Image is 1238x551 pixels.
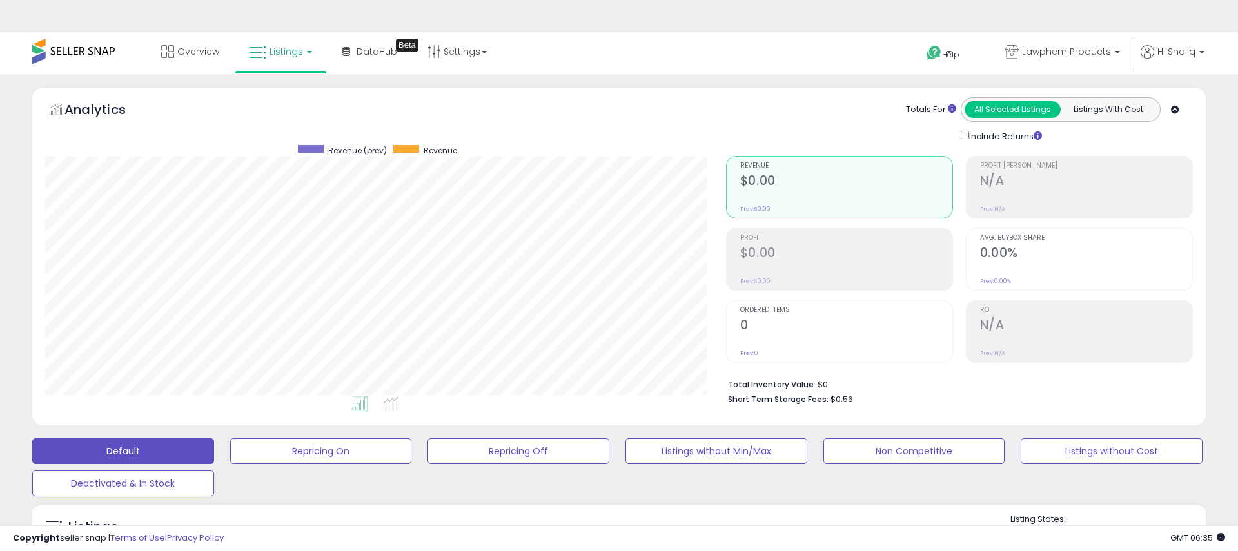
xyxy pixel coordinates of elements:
span: Avg. Buybox Share [980,235,1192,242]
button: Repricing Off [427,438,609,464]
h5: Analytics [64,101,151,122]
h2: $0.00 [740,246,952,263]
span: Overview [177,45,219,58]
span: Lawphem Products [1022,45,1111,58]
div: Include Returns [951,128,1057,143]
span: Help [942,49,959,60]
span: Profit [740,235,952,242]
button: Non Competitive [823,438,1005,464]
a: Hi Shaliq [1141,45,1204,74]
small: Prev: 0 [740,349,758,357]
button: Listings without Cost [1021,438,1203,464]
h2: $0.00 [740,173,952,191]
p: Listing States: [1010,514,1205,526]
strong: Copyright [13,532,60,544]
b: Short Term Storage Fees: [728,394,829,405]
small: Prev: 0.00% [980,277,1011,285]
span: Hi Shaliq [1157,45,1195,58]
a: DataHub [333,32,407,71]
span: Listings [270,45,303,58]
span: Profit [PERSON_NAME] [980,162,1192,169]
span: Ordered Items [740,307,952,314]
span: DataHub [357,45,397,58]
i: Get Help [926,45,942,61]
a: Settings [418,32,496,71]
span: Revenue [424,145,457,156]
a: Lawphem Products [996,32,1130,74]
span: ROI [980,307,1192,314]
div: Tooltip anchor [396,39,418,52]
button: Default [32,438,214,464]
small: Prev: N/A [980,349,1005,357]
small: Prev: $0.00 [740,205,771,213]
button: All Selected Listings [965,101,1061,118]
li: $0 [728,376,1183,391]
a: Overview [152,32,229,71]
h2: 0 [740,318,952,335]
a: Listings [240,32,322,71]
div: seller snap | | [13,532,224,545]
h5: Listings [68,518,118,536]
button: Listings With Cost [1060,101,1156,118]
span: Revenue (prev) [328,145,387,156]
span: 2025-09-7 06:35 GMT [1170,532,1225,544]
b: Total Inventory Value: [728,379,816,390]
a: Help [916,35,985,74]
a: Privacy Policy [167,532,224,544]
button: Listings without Min/Max [625,438,807,464]
h2: 0.00% [980,246,1192,263]
button: Deactivated & In Stock [32,470,214,496]
button: Repricing On [230,438,412,464]
span: Revenue [740,162,952,169]
small: Prev: N/A [980,205,1005,213]
h2: N/A [980,318,1192,335]
h2: N/A [980,173,1192,191]
span: $0.56 [830,393,853,405]
div: Totals For [906,104,956,116]
a: Terms of Use [110,532,165,544]
small: Prev: $0.00 [740,277,771,285]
